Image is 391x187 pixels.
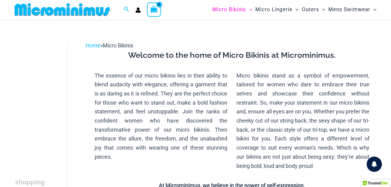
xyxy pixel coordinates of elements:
span: Micro Bikinis [103,42,133,49]
span: Micro Bikinis [212,2,246,17]
a: Search icon link [124,6,129,13]
span: Menu Toggle [370,2,376,17]
a: Micro BikinisMenu ToggleMenu Toggle [211,2,254,17]
a: Account icon link [135,7,141,13]
span: Menu Toggle [292,2,298,17]
a: Micro LingerieMenu ToggleMenu Toggle [254,2,300,17]
a: OutersMenu ToggleMenu Toggle [300,2,327,17]
a: Mens SwimwearMenu ToggleMenu Toggle [327,2,378,17]
p: Micro bikinis stand as a symbol of empowerment, tailored for women who dare to embrace their true... [236,71,369,171]
span: Micro Lingerie [255,2,292,17]
img: MM SHOP LOGO FLAT [12,3,112,16]
span: » [86,42,133,49]
span: Menu Toggle [319,2,325,17]
p: The essence of our micro bikinis lies in their ability to blend audacity with elegance, offering ... [95,71,228,161]
span: Menu Toggle [246,2,252,17]
a: Home [86,42,100,49]
iframe: TrustedSite Certified [15,36,70,158]
h3: Welcome to the home of Micro Bikinis at Microminimus. [90,50,374,61]
span: Outers [302,2,319,17]
nav: Site Navigation [210,1,379,18]
span: shopping [15,178,45,186]
span: Mens Swimwear [328,2,370,17]
a: View Shopping Cart, empty [147,2,161,16]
